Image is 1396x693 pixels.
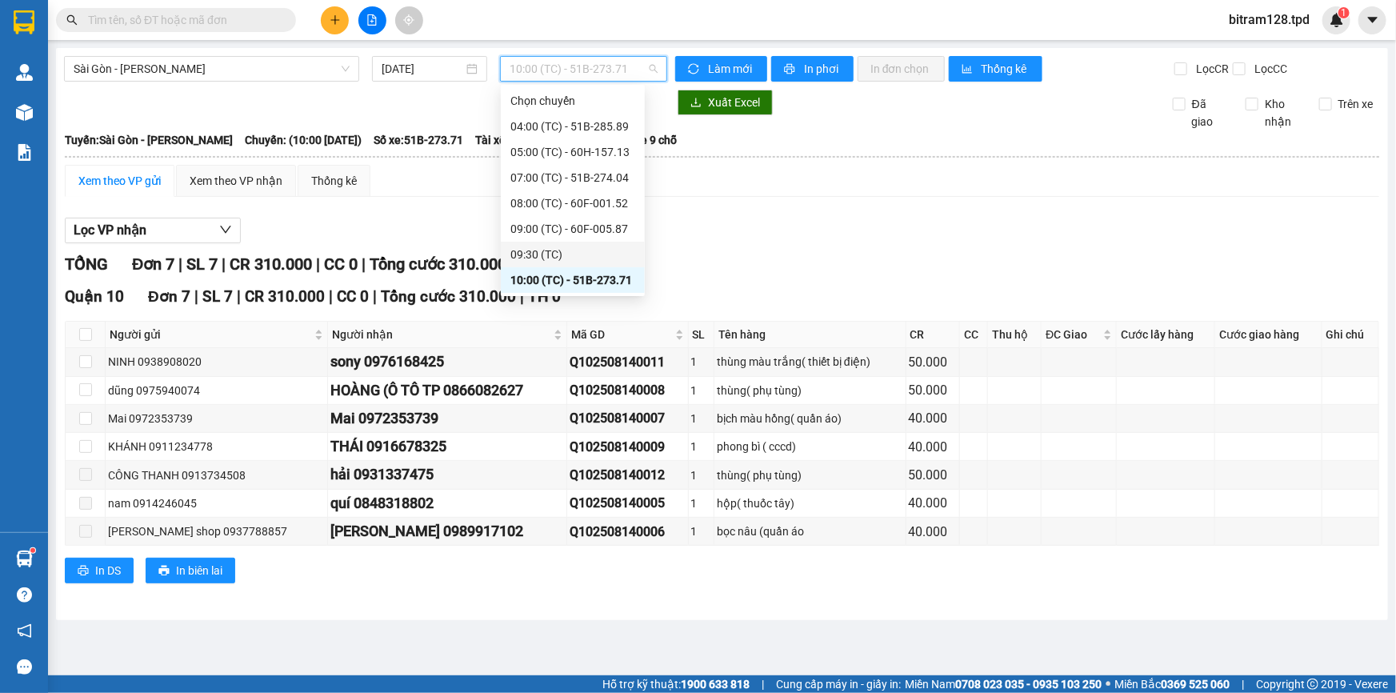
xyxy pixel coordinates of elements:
[88,11,277,29] input: Tìm tên, số ĐT hoặc mã đơn
[330,492,564,515] div: quí 0848318802
[762,675,764,693] span: |
[602,675,750,693] span: Hỗ trợ kỹ thuật:
[982,60,1030,78] span: Thống kê
[381,287,516,306] span: Tổng cước 310.000
[776,675,901,693] span: Cung cấp máy in - giấy in:
[691,410,712,427] div: 1
[1117,322,1215,348] th: Cước lấy hàng
[108,353,325,371] div: NINH 0938908020
[675,56,767,82] button: syncLàm mới
[324,254,358,274] span: CC 0
[510,220,635,238] div: 09:00 (TC) - 60F-005.87
[16,144,33,161] img: solution-icon
[689,322,715,348] th: SL
[330,520,564,543] div: [PERSON_NAME] 0989917102
[337,287,369,306] span: CC 0
[358,6,386,34] button: file-add
[330,379,564,402] div: HOÀNG (Ô TÔ TP 0866082627
[858,56,945,82] button: In đơn chọn
[202,287,233,306] span: SL 7
[717,467,902,484] div: thùng( phụ tùng)
[690,97,702,110] span: download
[176,562,222,579] span: In biên lai
[717,382,902,399] div: thùng( phụ tùng)
[148,287,190,306] span: Đơn 7
[245,287,325,306] span: CR 310.000
[222,254,226,274] span: |
[362,254,366,274] span: |
[74,220,146,240] span: Lọc VP nhận
[691,495,712,512] div: 1
[570,465,686,485] div: Q102508140012
[962,63,975,76] span: bar-chart
[909,493,957,513] div: 40.000
[1307,679,1318,690] span: copyright
[186,254,218,274] span: SL 7
[245,131,362,149] span: Chuyến: (10:00 [DATE])
[678,90,773,115] button: downloadXuất Excel
[510,118,635,135] div: 04:00 (TC) - 51B-285.89
[567,461,689,489] td: Q102508140012
[949,56,1042,82] button: bar-chartThống kê
[74,57,350,81] span: Sài Gòn - Phương Lâm
[567,518,689,546] td: Q102508140006
[510,169,635,186] div: 07:00 (TC) - 51B-274.04
[688,63,702,76] span: sync
[190,172,282,190] div: Xem theo VP nhận
[567,490,689,518] td: Q102508140005
[717,438,902,455] div: phong bì ( cccd)
[570,408,686,428] div: Q102508140007
[30,548,35,553] sup: 1
[708,94,760,111] span: Xuất Excel
[17,587,32,603] span: question-circle
[146,558,235,583] button: printerIn biên lai
[691,382,712,399] div: 1
[330,14,341,26] span: plus
[110,326,311,343] span: Người gửi
[395,6,423,34] button: aim
[16,551,33,567] img: warehouse-icon
[1322,322,1379,348] th: Ghi chú
[1216,10,1322,30] span: bitram128.tpd
[570,493,686,513] div: Q102508140005
[804,60,841,78] span: In phơi
[373,287,377,306] span: |
[178,254,182,274] span: |
[717,410,902,427] div: bịch màu hồng( quần áo)
[16,64,33,81] img: warehouse-icon
[714,322,906,348] th: Tên hàng
[108,438,325,455] div: KHÁNH 0911234778
[567,377,689,405] td: Q102508140008
[237,287,241,306] span: |
[1161,678,1230,691] strong: 0369 525 060
[1215,322,1322,348] th: Cước giao hàng
[510,92,635,110] div: Chọn chuyến
[691,353,712,371] div: 1
[510,57,658,81] span: 10:00 (TC) - 51B-273.71
[717,353,902,371] div: thùng màu trắng( thiết bị điện)
[909,352,957,372] div: 50.000
[65,287,124,306] span: Quận 10
[108,410,325,427] div: Mai 0972353739
[708,60,754,78] span: Làm mới
[570,352,686,372] div: Q102508140011
[475,131,542,149] span: Tài xế: Huy25
[316,254,320,274] span: |
[567,433,689,461] td: Q102508140009
[330,407,564,430] div: Mai 0972353739
[905,675,1102,693] span: Miền Nam
[17,623,32,639] span: notification
[567,405,689,433] td: Q102508140007
[329,287,333,306] span: |
[510,271,635,289] div: 10:00 (TC) - 51B-273.71
[510,246,635,263] div: 09:30 (TC)
[374,131,463,149] span: Số xe: 51B-273.71
[78,172,161,190] div: Xem theo VP gửi
[17,659,32,675] span: message
[1114,675,1230,693] span: Miền Bắc
[332,326,550,343] span: Người nhận
[311,172,357,190] div: Thống kê
[1242,675,1244,693] span: |
[520,287,524,306] span: |
[95,562,121,579] span: In DS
